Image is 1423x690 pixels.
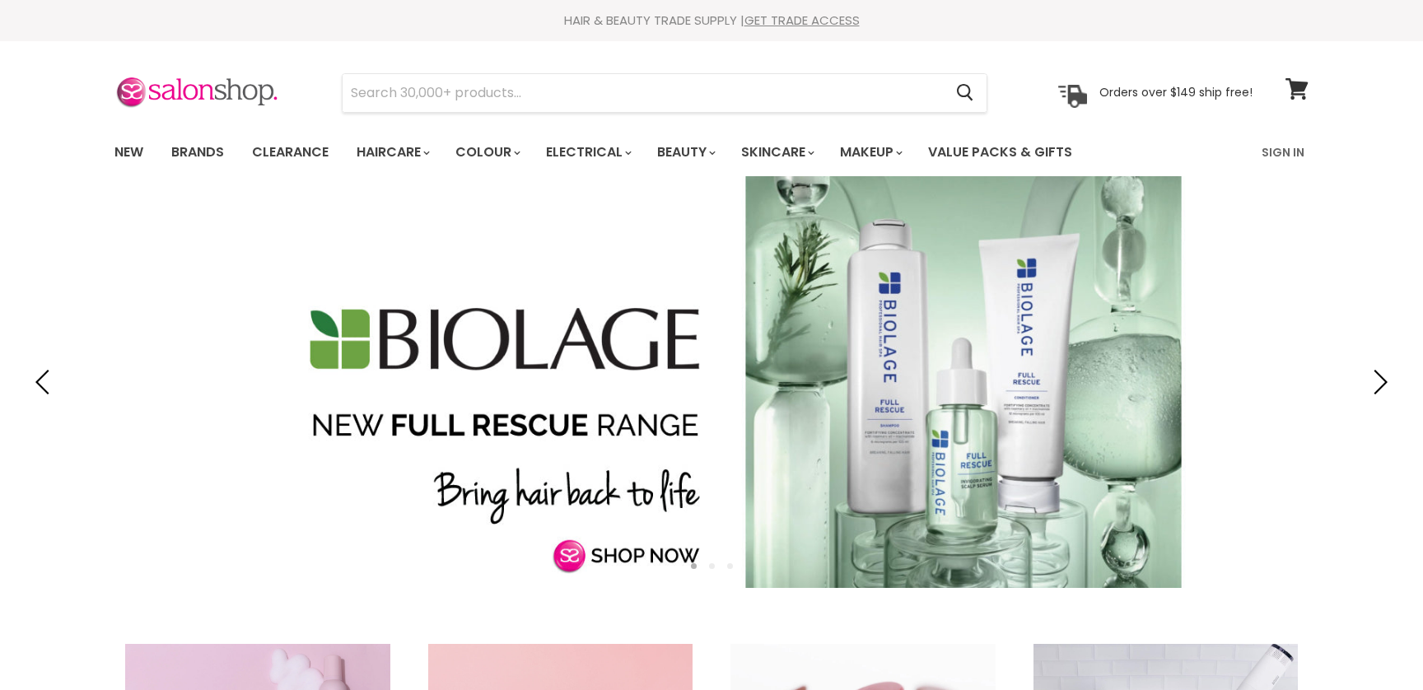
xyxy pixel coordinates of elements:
[342,73,987,113] form: Product
[943,74,987,112] button: Search
[729,135,824,170] a: Skincare
[443,135,530,170] a: Colour
[102,135,156,170] a: New
[727,563,733,569] li: Page dot 3
[1099,85,1253,100] p: Orders over $149 ship free!
[1361,366,1394,399] button: Next
[828,135,912,170] a: Makeup
[94,12,1329,29] div: HAIR & BEAUTY TRADE SUPPLY |
[29,366,62,399] button: Previous
[534,135,642,170] a: Electrical
[344,135,440,170] a: Haircare
[709,563,715,569] li: Page dot 2
[94,128,1329,176] nav: Main
[343,74,943,112] input: Search
[645,135,725,170] a: Beauty
[240,135,341,170] a: Clearance
[159,135,236,170] a: Brands
[691,563,697,569] li: Page dot 1
[1252,135,1314,170] a: Sign In
[916,135,1085,170] a: Value Packs & Gifts
[744,12,860,29] a: GET TRADE ACCESS
[102,128,1169,176] ul: Main menu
